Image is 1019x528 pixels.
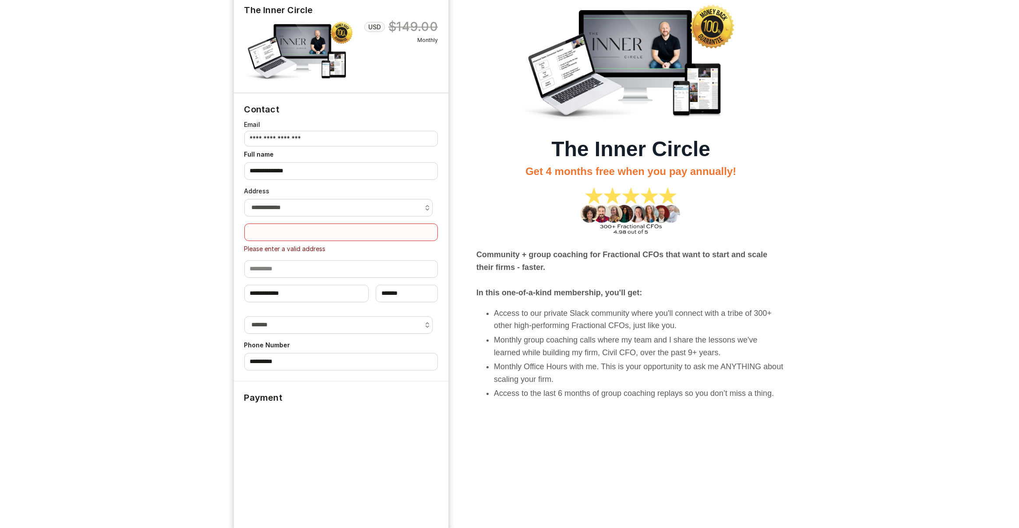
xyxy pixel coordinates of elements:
[363,36,438,44] span: Monthly
[494,360,786,386] li: Monthly Office Hours with me. This is your opportunity to ask me ANYTHING about scaling your firm.
[494,334,786,359] li: Monthly group coaching calls where my team and I share the lessons we've learned while building m...
[244,93,279,115] legend: Contact
[476,288,642,297] strong: In this one-of-a-kind membership, you'll get:
[244,150,438,159] label: Full name
[244,245,438,253] div: Please enter a valid address
[244,381,282,403] legend: Payment
[244,4,438,16] h4: The Inner Circle
[244,187,438,196] label: Address
[388,19,438,35] span: $149.00
[476,136,786,162] h1: The Inner Circle
[525,165,736,177] span: Get 4 months free when you pay annually!
[368,23,381,31] span: USD
[476,250,768,272] b: Community + group coaching for Fractional CFOs that want to start and scale their firms - faster.
[244,341,438,350] label: Phone Number
[494,387,786,400] li: Access to the last 6 months of group coaching replays so you don’t miss a thing.
[494,307,786,332] li: Access to our private Slack community where you'll connect with a tribe of 300+ other high-perfor...
[577,182,684,242] img: 87d2c62-f66f-6753-08f5-caa413f672e_66fe2831-b063-435f-94cd-8b5a59888c9c.png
